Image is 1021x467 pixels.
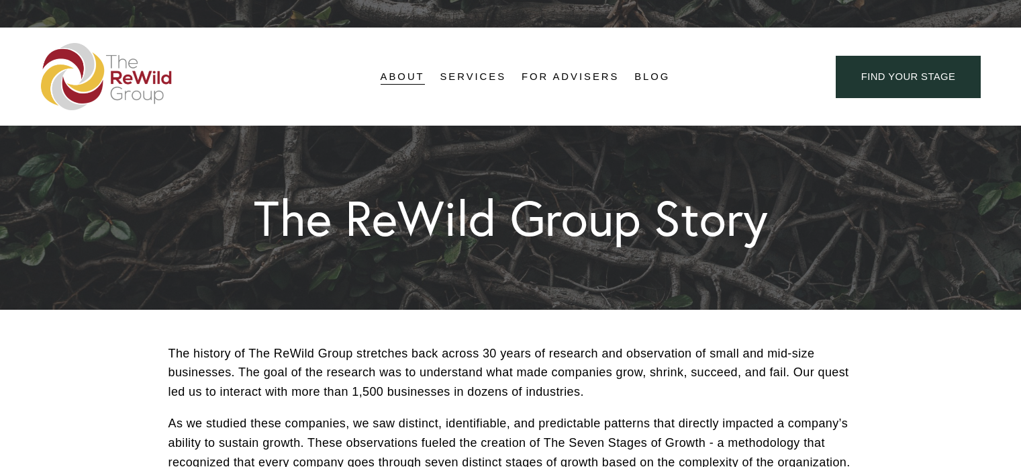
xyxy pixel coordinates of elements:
[634,67,670,87] a: Blog
[254,194,768,243] h1: The ReWild Group Story
[836,56,981,98] a: find your stage
[440,68,506,86] span: Services
[381,68,425,86] span: About
[440,67,506,87] a: folder dropdown
[381,67,425,87] a: folder dropdown
[168,344,853,402] p: The history of The ReWild Group stretches back across 30 years of research and observation of sma...
[41,43,173,110] img: The ReWild Group
[522,67,619,87] a: For Advisers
